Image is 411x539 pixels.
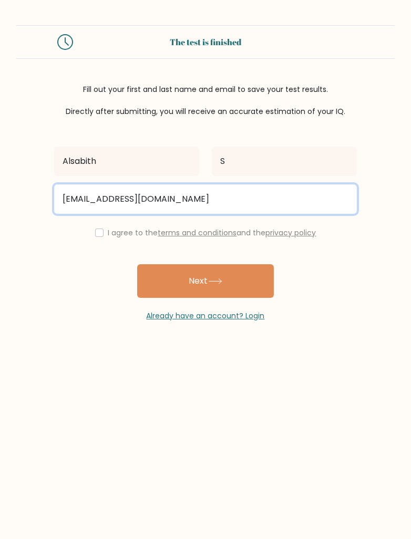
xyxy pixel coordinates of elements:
[266,227,316,238] a: privacy policy
[108,227,316,238] label: I agree to the and the
[54,184,357,214] input: Email
[158,227,237,238] a: terms and conditions
[212,147,357,176] input: Last name
[147,310,265,321] a: Already have an account? Login
[137,264,274,298] button: Next
[54,147,199,176] input: First name
[16,84,395,117] div: Fill out your first and last name and email to save your test results. Directly after submitting,...
[86,36,325,48] div: The test is finished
